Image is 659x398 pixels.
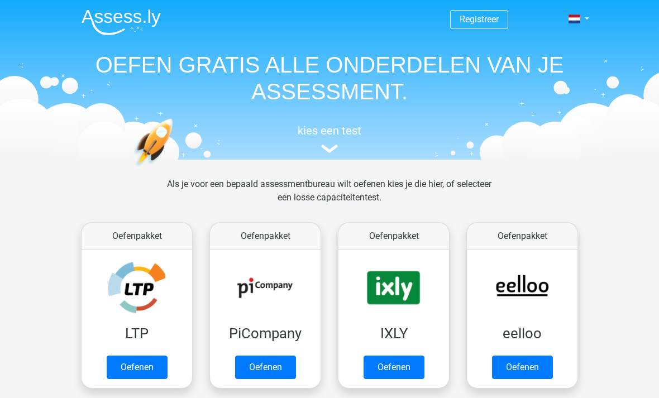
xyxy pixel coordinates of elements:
img: assessment [321,145,338,153]
a: kies een test [73,124,586,154]
div: Als je voor een bepaald assessmentbureau wilt oefenen kies je die hier, of selecteer een losse ca... [158,178,500,218]
h1: OEFEN GRATIS ALLE ONDERDELEN VAN JE ASSESSMENT. [73,51,586,105]
h5: kies een test [73,124,586,137]
a: Oefenen [107,356,168,379]
img: Assessly [82,9,161,35]
a: Registreer [460,14,499,25]
a: Oefenen [492,356,553,379]
a: Oefenen [235,356,296,379]
img: oefenen [134,118,216,219]
a: Oefenen [364,356,424,379]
